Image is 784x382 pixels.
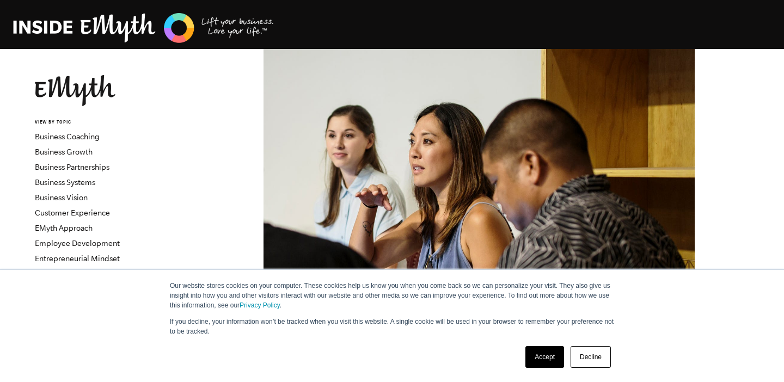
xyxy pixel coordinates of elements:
a: Business Coaching [35,132,100,141]
a: Accept [525,346,564,368]
a: Customer Experience [35,208,110,217]
a: Business Systems [35,178,95,187]
a: Privacy Policy [240,301,280,309]
p: Our website stores cookies on your computer. These cookies help us know you when you come back so... [170,281,614,310]
a: Entrepreneurial Mindset [35,254,120,263]
h6: VIEW BY TOPIC [35,119,166,126]
a: Business Growth [35,147,93,156]
img: EMyth Business Coaching [13,11,274,45]
a: Employee Development [35,239,120,248]
a: Decline [571,346,611,368]
a: Business Vision [35,193,88,202]
a: EMyth Approach [35,224,93,232]
img: EMyth [35,75,115,106]
p: If you decline, your information won’t be tracked when you visit this website. A single cookie wi... [170,317,614,336]
a: Business Partnerships [35,163,109,171]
